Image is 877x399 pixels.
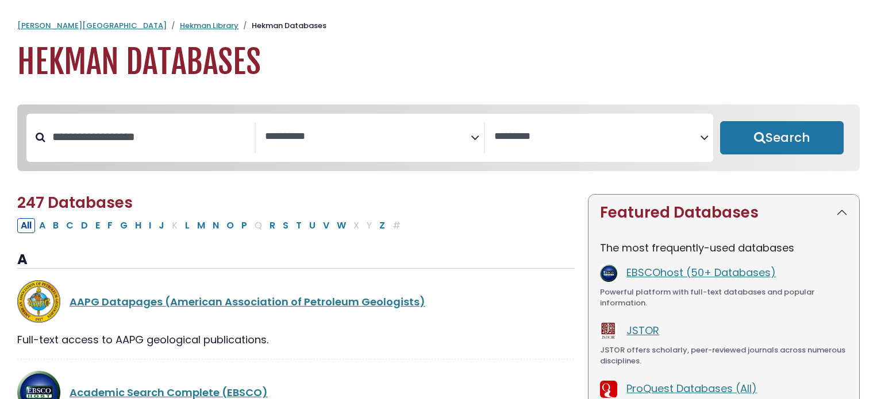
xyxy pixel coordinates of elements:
textarea: Search [494,131,700,143]
button: Filter Results O [223,218,237,233]
a: EBSCOhost (50+ Databases) [626,265,776,280]
button: Filter Results V [320,218,333,233]
button: Filter Results J [155,218,168,233]
a: AAPG Datapages (American Association of Petroleum Geologists) [70,295,425,309]
a: [PERSON_NAME][GEOGRAPHIC_DATA] [17,20,167,31]
button: Filter Results F [104,218,116,233]
div: JSTOR offers scholarly, peer-reviewed journals across numerous disciplines. [600,344,848,367]
div: Alpha-list to filter by first letter of database name [17,218,405,232]
button: Submit for Search Results [720,121,844,154]
button: Filter Results U [306,218,319,233]
button: Filter Results S [279,218,292,233]
div: Powerful platform with full-text databases and popular information. [600,286,848,309]
button: Filter Results I [145,218,155,233]
a: JSTOR [626,323,659,338]
button: Filter Results R [266,218,279,233]
button: Filter Results L [182,218,193,233]
a: Hekman Library [180,20,239,31]
input: Search database by title or keyword [45,127,255,146]
button: Filter Results Z [376,218,389,233]
button: Filter Results N [209,218,222,233]
nav: Search filters [17,104,860,171]
a: ProQuest Databases (All) [626,381,757,396]
button: Filter Results T [293,218,305,233]
button: Filter Results W [333,218,349,233]
button: Filter Results D [78,218,91,233]
li: Hekman Databases [239,20,326,32]
button: Filter Results P [238,218,251,233]
p: The most frequently-used databases [600,240,848,255]
nav: breadcrumb [17,20,860,32]
span: 247 Databases [17,192,133,213]
button: Filter Results G [117,218,131,233]
h3: A [17,251,574,269]
button: All [17,218,35,233]
button: Filter Results A [36,218,49,233]
textarea: Search [265,131,471,143]
h1: Hekman Databases [17,43,860,82]
button: Filter Results E [92,218,103,233]
button: Filter Results M [194,218,209,233]
button: Featured Databases [588,195,859,231]
button: Filter Results H [132,218,145,233]
button: Filter Results B [49,218,62,233]
div: Full-text access to AAPG geological publications. [17,332,574,347]
button: Filter Results C [63,218,77,233]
